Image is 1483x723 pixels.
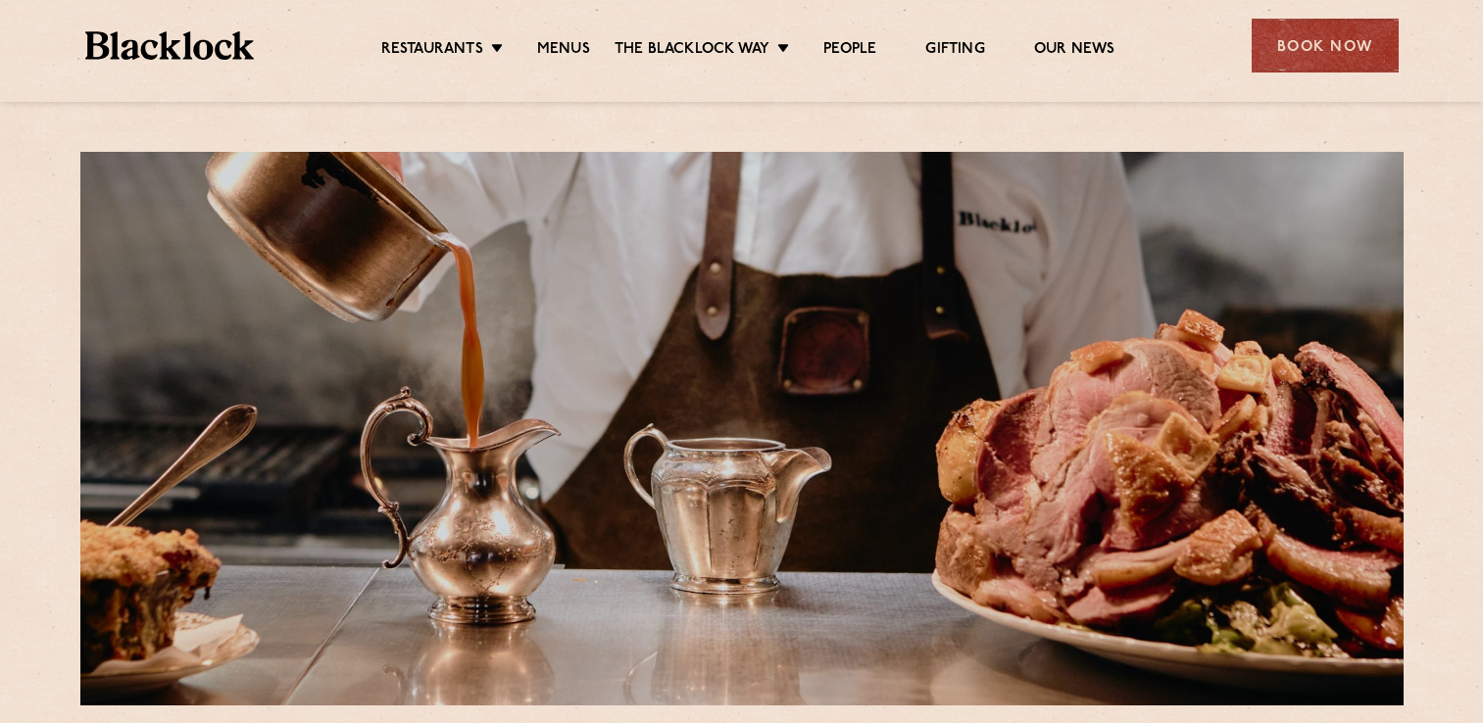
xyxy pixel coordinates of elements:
[925,40,984,62] a: Gifting
[381,40,483,62] a: Restaurants
[1034,40,1115,62] a: Our News
[823,40,876,62] a: People
[537,40,590,62] a: Menus
[1252,19,1399,72] div: Book Now
[85,31,255,60] img: BL_Textured_Logo-footer-cropped.svg
[615,40,769,62] a: The Blacklock Way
